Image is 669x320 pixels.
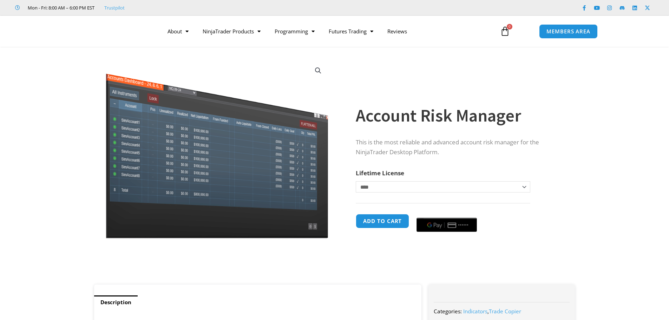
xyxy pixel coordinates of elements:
a: About [160,23,196,39]
a: 0 [490,21,520,41]
a: NinjaTrader Products [196,23,268,39]
a: Trustpilot [104,4,125,12]
span: 0 [507,24,512,30]
a: Clear options [356,196,367,201]
span: , [463,308,521,315]
a: Trade Copier [489,308,521,315]
text: •••••• [458,223,469,228]
h1: Account Risk Manager [356,103,561,128]
nav: Menu [160,23,492,39]
p: This is the most reliable and advanced account risk manager for the NinjaTrader Desktop Platform. [356,137,561,158]
img: Screenshot 2024-08-26 15462845454 [104,59,330,239]
span: MEMBERS AREA [546,29,590,34]
a: MEMBERS AREA [539,24,598,39]
a: Description [94,295,138,309]
button: Buy with GPay [417,218,477,232]
span: Mon - Fri: 8:00 AM – 6:00 PM EST [26,4,94,12]
button: Add to cart [356,214,409,228]
label: Lifetime License [356,169,404,177]
a: Indicators [463,308,487,315]
a: Futures Trading [322,23,380,39]
img: LogoAI | Affordable Indicators – NinjaTrader [71,19,147,44]
span: Categories: [434,308,462,315]
a: View full-screen image gallery [312,64,324,77]
a: Programming [268,23,322,39]
a: Reviews [380,23,414,39]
